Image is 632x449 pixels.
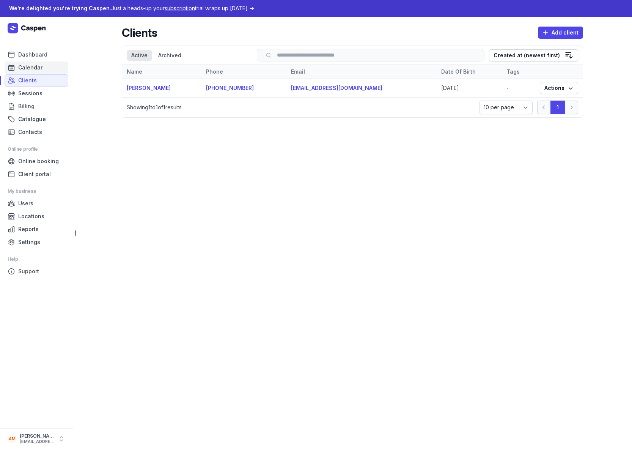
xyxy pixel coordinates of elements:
[18,170,51,179] span: Client portal
[148,104,151,110] span: 1
[18,102,35,111] span: Billing
[18,225,39,234] span: Reports
[8,185,65,197] div: My business
[20,433,55,439] div: [PERSON_NAME]
[489,49,578,61] button: Created at (newest first)
[502,65,535,79] th: Tags
[127,50,152,61] div: Active
[18,157,59,166] span: Online booking
[437,65,502,79] th: Date Of Birth
[8,253,65,265] div: Help
[20,439,55,444] div: [EMAIL_ADDRESS][DOMAIN_NAME]
[18,212,44,221] span: Locations
[127,50,252,61] nav: Tabs
[18,89,42,98] span: Sessions
[18,76,37,85] span: Clients
[537,101,578,114] nav: Pagination
[542,28,579,37] span: Add client
[506,84,531,92] div: -
[540,82,578,94] button: Actions
[18,128,42,137] span: Contacts
[163,104,165,110] span: 1
[156,104,158,110] span: 1
[122,65,201,79] th: Name
[544,83,574,93] span: Actions
[437,79,502,98] td: [DATE]
[9,5,111,11] span: We're delighted you're trying Caspen.
[122,26,157,39] h2: Clients
[9,4,254,13] div: Just a heads-up your trial wraps up [DATE] →
[127,85,171,91] a: [PERSON_NAME]
[18,63,42,72] span: Calendar
[18,238,40,247] span: Settings
[201,65,286,79] th: Phone
[291,85,382,91] a: [EMAIL_ADDRESS][DOMAIN_NAME]
[127,104,475,111] p: Showing to of results
[538,27,583,39] button: Add client
[18,267,39,276] span: Support
[165,5,195,11] span: subscription
[494,51,560,60] div: Created at (newest first)
[206,85,254,91] a: [PHONE_NUMBER]
[18,199,33,208] span: Users
[154,50,186,61] div: Archived
[18,115,46,124] span: Catalogue
[8,143,65,155] div: Online profile
[18,50,47,59] span: Dashboard
[9,434,16,443] span: AM
[286,65,437,79] th: Email
[550,101,565,114] button: 1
